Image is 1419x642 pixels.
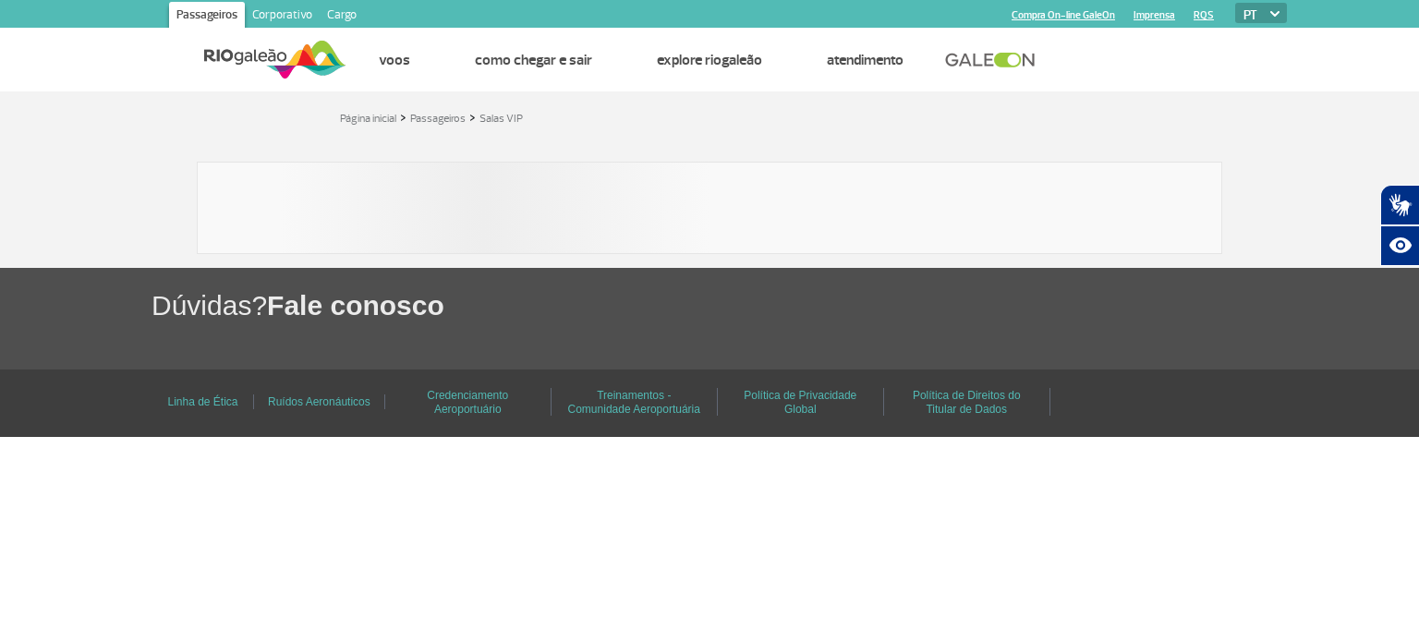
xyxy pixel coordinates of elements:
[1380,225,1419,266] button: Abrir recursos assistivos.
[568,382,700,422] a: Treinamentos - Comunidade Aeroportuária
[268,389,370,415] a: Ruídos Aeronáuticos
[245,2,320,31] a: Corporativo
[913,382,1021,422] a: Política de Direitos do Titular de Dados
[427,382,508,422] a: Credenciamento Aeroportuário
[479,112,523,126] a: Salas VIP
[657,51,762,69] a: Explore RIOgaleão
[379,51,410,69] a: Voos
[1012,9,1115,21] a: Compra On-line GaleOn
[320,2,364,31] a: Cargo
[400,106,406,127] a: >
[1380,185,1419,266] div: Plugin de acessibilidade da Hand Talk.
[744,382,856,422] a: Política de Privacidade Global
[1194,9,1214,21] a: RQS
[1380,185,1419,225] button: Abrir tradutor de língua de sinais.
[475,51,592,69] a: Como chegar e sair
[1134,9,1175,21] a: Imprensa
[169,2,245,31] a: Passageiros
[469,106,476,127] a: >
[152,286,1419,324] h1: Dúvidas?
[167,389,237,415] a: Linha de Ética
[340,112,396,126] a: Página inicial
[267,290,444,321] span: Fale conosco
[410,112,466,126] a: Passageiros
[827,51,904,69] a: Atendimento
